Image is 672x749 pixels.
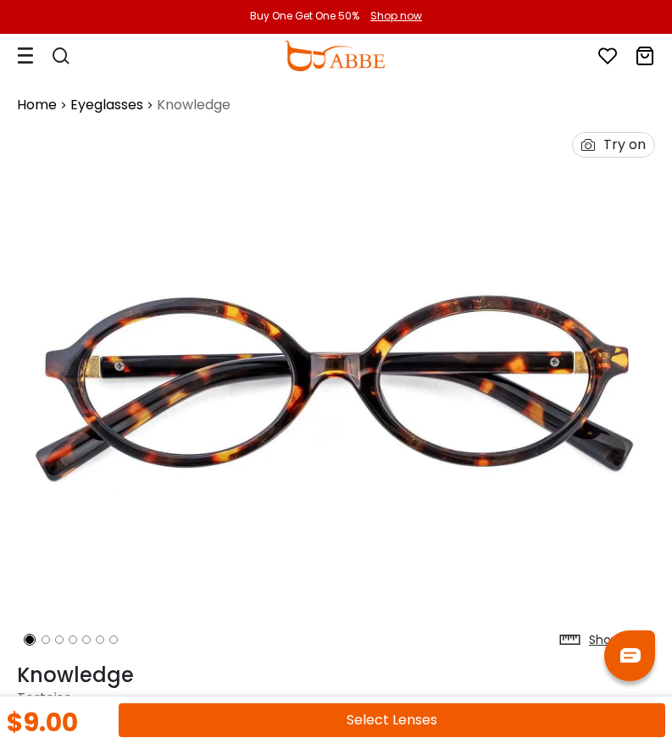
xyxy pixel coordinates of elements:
[157,95,230,115] span: Knowledge
[603,133,646,157] div: Try on
[119,703,665,737] button: Select Lenses
[70,95,143,115] a: Eyeglasses
[17,688,72,707] span: Tortoise
[17,124,655,655] img: Knowledge Tortoise Acetate Eyeglasses , UniversalBridgeFit Frames from ABBE Glasses
[284,41,384,71] img: abbeglasses.com
[589,631,647,649] div: Show Size
[17,663,655,688] h1: Knowledge
[250,8,359,24] div: Buy One Get One 50%
[362,8,422,23] a: Shop now
[17,95,57,115] a: Home
[7,710,78,735] div: $9.00
[620,648,641,663] img: chat
[370,8,422,24] div: Shop now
